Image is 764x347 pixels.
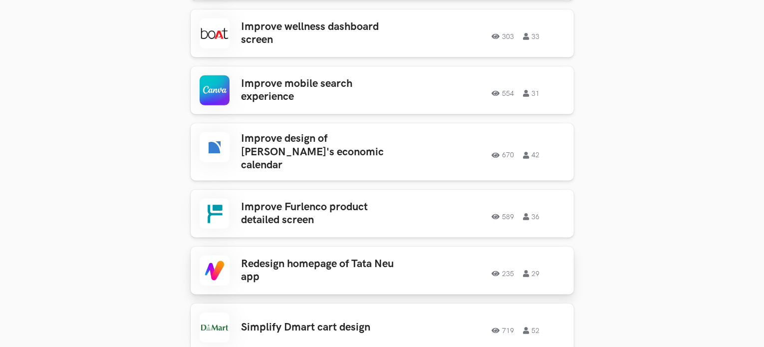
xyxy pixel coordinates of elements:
[492,270,514,277] span: 235
[523,270,540,277] span: 29
[523,213,540,220] span: 36
[242,258,397,284] h3: Redesign homepage of Tata Neu app
[523,152,540,159] span: 42
[242,77,397,104] h3: Improve mobile search experience
[191,123,574,181] a: Improve design of [PERSON_NAME]'s economic calendar 670 42
[191,9,574,57] a: Improve wellness dashboard screen30333
[523,33,540,40] span: 33
[242,20,397,47] h3: Improve wellness dashboard screen
[492,33,514,40] span: 303
[242,201,397,227] h3: Improve Furlenco product detailed screen
[523,327,540,334] span: 52
[191,66,574,114] a: Improve mobile search experience 554 31
[492,213,514,220] span: 589
[492,90,514,97] span: 554
[191,190,574,238] a: Improve Furlenco product detailed screen 589 36
[242,132,397,172] h3: Improve design of [PERSON_NAME]'s economic calendar
[492,152,514,159] span: 670
[242,321,397,334] h3: Simplify Dmart cart design
[492,327,514,334] span: 719
[523,90,540,97] span: 31
[191,247,574,295] a: Redesign homepage of Tata Neu app 235 29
